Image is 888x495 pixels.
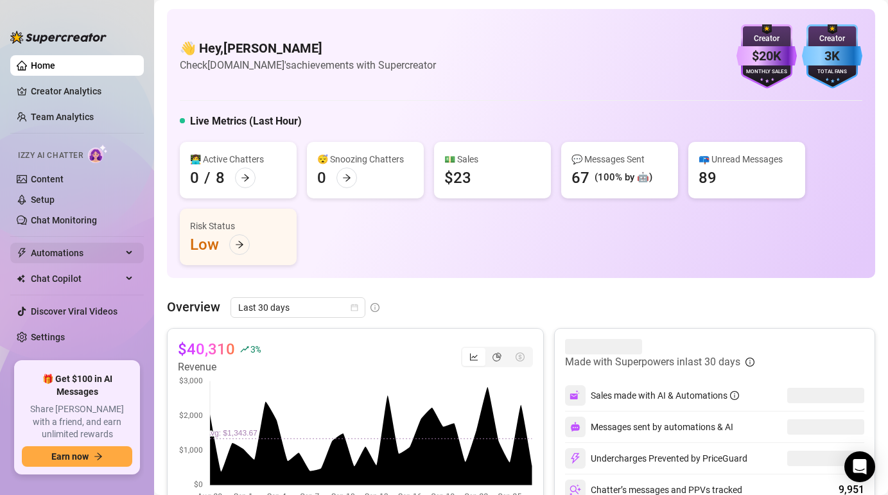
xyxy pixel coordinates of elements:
[591,388,739,403] div: Sales made with AI & Automations
[516,352,525,361] span: dollar-circle
[31,268,122,289] span: Chat Copilot
[31,215,97,225] a: Chat Monitoring
[241,173,250,182] span: arrow-right
[31,174,64,184] a: Content
[736,24,797,89] img: purple-badge-B9DA21FR.svg
[745,358,754,367] span: info-circle
[342,173,351,182] span: arrow-right
[461,347,533,367] div: segmented control
[317,168,326,188] div: 0
[190,168,199,188] div: 0
[444,152,541,166] div: 💵 Sales
[17,248,27,258] span: thunderbolt
[570,422,580,432] img: svg%3e
[736,33,797,45] div: Creator
[240,345,249,354] span: rise
[216,168,225,188] div: 8
[730,391,739,400] span: info-circle
[31,306,118,317] a: Discover Viral Videos
[22,373,132,398] span: 🎁 Get $100 in AI Messages
[94,452,103,461] span: arrow-right
[802,33,862,45] div: Creator
[167,297,220,317] article: Overview
[180,39,436,57] h4: 👋 Hey, [PERSON_NAME]
[736,46,797,66] div: $20K
[570,390,581,401] img: svg%3e
[180,57,436,73] article: Check [DOMAIN_NAME]'s achievements with Supercreator
[31,195,55,205] a: Setup
[444,168,471,188] div: $23
[190,219,286,233] div: Risk Status
[31,243,122,263] span: Automations
[238,298,358,317] span: Last 30 days
[31,332,65,342] a: Settings
[570,453,581,464] img: svg%3e
[736,68,797,76] div: Monthly Sales
[802,24,862,89] img: blue-badge-DgoSNQY1.svg
[31,112,94,122] a: Team Analytics
[492,352,501,361] span: pie-chart
[178,339,235,360] article: $40,310
[565,448,747,469] div: Undercharges Prevented by PriceGuard
[10,31,107,44] img: logo-BBDzfeDw.svg
[565,417,733,437] div: Messages sent by automations & AI
[190,114,302,129] h5: Live Metrics (Last Hour)
[51,451,89,462] span: Earn now
[250,343,260,355] span: 3 %
[190,152,286,166] div: 👩‍💻 Active Chatters
[17,274,25,283] img: Chat Copilot
[565,354,740,370] article: Made with Superpowers in last 30 days
[351,304,358,311] span: calendar
[18,150,83,162] span: Izzy AI Chatter
[595,170,652,186] div: (100% by 🤖)
[370,303,379,312] span: info-circle
[699,168,717,188] div: 89
[235,240,244,249] span: arrow-right
[469,352,478,361] span: line-chart
[88,144,108,163] img: AI Chatter
[317,152,414,166] div: 😴 Snoozing Chatters
[178,360,260,375] article: Revenue
[802,68,862,76] div: Total Fans
[22,446,132,467] button: Earn nowarrow-right
[571,168,589,188] div: 67
[844,451,875,482] div: Open Intercom Messenger
[22,403,132,441] span: Share [PERSON_NAME] with a friend, and earn unlimited rewards
[31,60,55,71] a: Home
[699,152,795,166] div: 📪 Unread Messages
[571,152,668,166] div: 💬 Messages Sent
[31,81,134,101] a: Creator Analytics
[802,46,862,66] div: 3K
